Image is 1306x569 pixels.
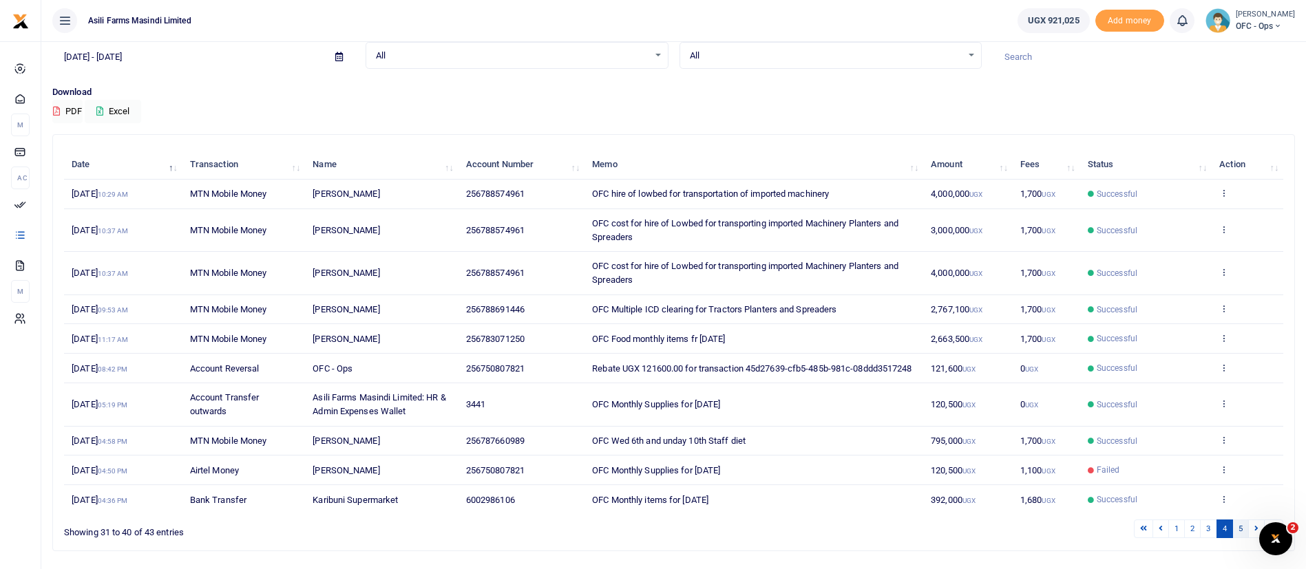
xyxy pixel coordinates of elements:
[1097,493,1137,506] span: Successful
[1097,464,1120,476] span: Failed
[1025,401,1038,409] small: UGX
[1095,10,1164,32] span: Add money
[969,306,982,314] small: UGX
[592,334,725,344] span: OFC Food monthly items fr [DATE]
[962,467,976,475] small: UGX
[1287,522,1298,533] span: 2
[313,465,379,475] span: [PERSON_NAME]
[313,189,379,199] span: [PERSON_NAME]
[931,495,976,505] span: 392,000
[1097,435,1137,447] span: Successful
[313,392,445,416] span: Asili Farms Masindi Limited: HR & Admin Expenses Wallet
[11,280,30,303] li: M
[305,150,458,180] th: Name: activate to sort column ascending
[592,304,836,314] span: OFC Multiple ICD clearing for Tractors Planters and Spreaders
[11,114,30,136] li: M
[466,465,525,475] span: 256750807821
[1042,467,1055,475] small: UGX
[1013,150,1080,180] th: Fees: activate to sort column ascending
[466,495,515,505] span: 6002986106
[1097,362,1137,374] span: Successful
[1205,8,1230,33] img: profile-user
[190,465,239,475] span: Airtel Money
[72,189,128,199] span: [DATE]
[459,150,585,180] th: Account Number: activate to sort column ascending
[931,363,976,374] span: 121,600
[592,189,829,199] span: OFC hire of lowbed for transportation of imported machinery
[962,401,976,409] small: UGX
[931,334,982,344] span: 2,663,500
[52,85,1295,100] p: Download
[98,467,128,475] small: 04:50 PM
[98,270,129,277] small: 10:37 AM
[1020,225,1055,235] span: 1,700
[466,304,525,314] span: 256788691446
[993,45,1295,69] input: Search
[1097,332,1137,345] span: Successful
[1097,267,1137,279] span: Successful
[190,392,260,416] span: Account Transfer outwards
[64,150,182,180] th: Date: activate to sort column descending
[592,218,898,242] span: OFC cost for hire of Lowbed for transporting imported Machinery Planters and Spreaders
[466,225,525,235] span: 256788574961
[313,495,398,505] span: Karibuni Supermarket
[1097,398,1137,411] span: Successful
[98,497,128,504] small: 04:36 PM
[190,334,267,344] span: MTN Mobile Money
[1020,495,1055,505] span: 1,680
[1205,8,1295,33] a: profile-user [PERSON_NAME] OFC - Ops
[931,304,982,314] span: 2,767,100
[190,304,267,314] span: MTN Mobile Money
[1232,519,1249,538] a: 5
[98,438,128,445] small: 04:58 PM
[52,45,324,69] input: select period
[1080,150,1212,180] th: Status: activate to sort column ascending
[962,497,976,504] small: UGX
[592,261,898,285] span: OFC cost for hire of Lowbed for transporting imported Machinery Planters and Spreaders
[190,268,267,278] span: MTN Mobile Money
[1097,303,1137,316] span: Successful
[592,495,708,505] span: OFC Monthly items for [DATE]
[1236,20,1295,32] span: OFC - Ops
[313,334,379,344] span: [PERSON_NAME]
[466,436,525,446] span: 256787660989
[1097,224,1137,237] span: Successful
[1018,8,1090,33] a: UGX 921,025
[592,399,720,409] span: OFC Monthly Supplies for [DATE]
[969,191,982,198] small: UGX
[1095,10,1164,32] li: Toup your wallet
[98,306,129,314] small: 09:53 AM
[1020,465,1055,475] span: 1,100
[72,334,128,344] span: [DATE]
[1212,150,1283,180] th: Action: activate to sort column ascending
[466,268,525,278] span: 256788574961
[98,401,128,409] small: 05:19 PM
[1200,519,1217,538] a: 3
[466,334,525,344] span: 256783071250
[584,150,923,180] th: Memo: activate to sort column ascending
[592,465,720,475] span: OFC Monthly Supplies for [DATE]
[931,268,982,278] span: 4,000,000
[962,438,976,445] small: UGX
[1095,14,1164,25] a: Add money
[72,399,127,409] span: [DATE]
[313,363,352,374] span: OFC - Ops
[313,304,379,314] span: [PERSON_NAME]
[11,167,30,189] li: Ac
[190,363,260,374] span: Account Reversal
[1020,304,1055,314] span: 1,700
[64,518,567,539] div: Showing 31 to 40 of 43 entries
[1020,334,1055,344] span: 1,700
[1168,519,1185,538] a: 1
[72,304,128,314] span: [DATE]
[190,189,267,199] span: MTN Mobile Money
[1020,436,1055,446] span: 1,700
[190,495,246,505] span: Bank Transfer
[962,365,976,373] small: UGX
[1042,227,1055,235] small: UGX
[923,150,1013,180] th: Amount: activate to sort column ascending
[1236,9,1295,21] small: [PERSON_NAME]
[1184,519,1201,538] a: 2
[931,399,976,409] span: 120,500
[72,465,127,475] span: [DATE]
